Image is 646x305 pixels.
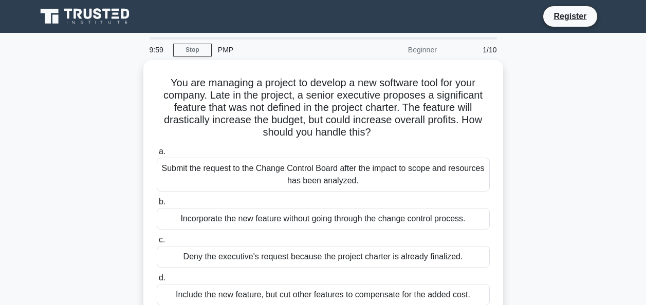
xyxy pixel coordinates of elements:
div: Deny the executive's request because the project charter is already finalized. [157,246,490,268]
span: b. [159,197,165,206]
h5: You are managing a project to develop a new software tool for your company. Late in the project, ... [156,77,491,139]
div: Beginner [353,40,443,60]
div: Submit the request to the Change Control Board after the impact to scope and resources has been a... [157,158,490,192]
a: Stop [173,44,212,56]
div: 1/10 [443,40,503,60]
div: PMP [212,40,353,60]
span: d. [159,273,165,282]
div: 9:59 [143,40,173,60]
span: a. [159,147,165,156]
a: Register [547,10,593,23]
div: Incorporate the new feature without going through the change control process. [157,208,490,230]
span: c. [159,235,165,244]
